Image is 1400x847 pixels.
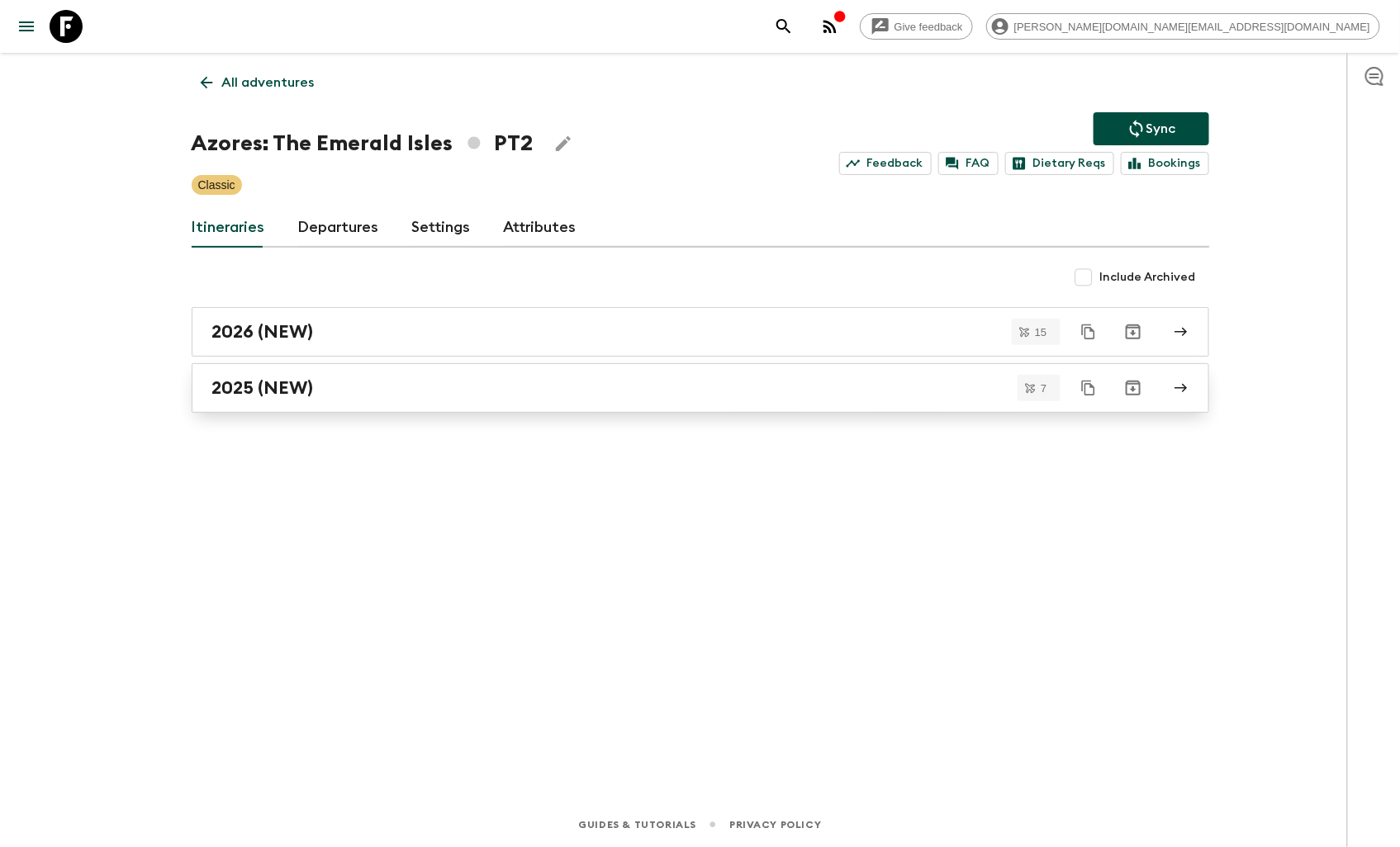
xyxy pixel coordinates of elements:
a: Give feedback [860,13,973,40]
button: Duplicate [1074,317,1103,347]
a: All adventures [192,66,324,99]
p: Sync [1146,119,1176,139]
a: Settings [412,208,471,248]
button: Archive [1117,315,1150,348]
h2: 2025 (NEW) [212,377,314,399]
a: FAQ [938,152,999,175]
div: [PERSON_NAME][DOMAIN_NAME][EMAIL_ADDRESS][DOMAIN_NAME] [986,13,1380,40]
p: All adventures [222,73,315,92]
a: Feedback [839,152,932,175]
a: Itineraries [192,208,265,248]
button: Sync adventure departures to the booking engine [1094,112,1209,145]
button: Duplicate [1074,373,1103,403]
a: Privacy Policy [729,816,821,834]
p: Classic [198,177,235,193]
span: 15 [1025,327,1056,338]
button: menu [10,10,43,43]
a: 2025 (NEW) [192,363,1209,413]
a: 2026 (NEW) [192,307,1209,357]
a: Guides & Tutorials [578,816,696,834]
span: 7 [1031,383,1056,394]
a: Dietary Reqs [1005,152,1114,175]
span: [PERSON_NAME][DOMAIN_NAME][EMAIL_ADDRESS][DOMAIN_NAME] [1005,21,1379,33]
button: Edit Adventure Title [547,127,580,160]
a: Attributes [504,208,577,248]
a: Bookings [1121,152,1209,175]
a: Departures [298,208,379,248]
h1: Azores: The Emerald Isles PT2 [192,127,534,160]
span: Include Archived [1100,269,1196,286]
button: search adventures [767,10,800,43]
h2: 2026 (NEW) [212,321,314,343]
button: Archive [1117,371,1150,405]
span: Give feedback [885,21,972,33]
